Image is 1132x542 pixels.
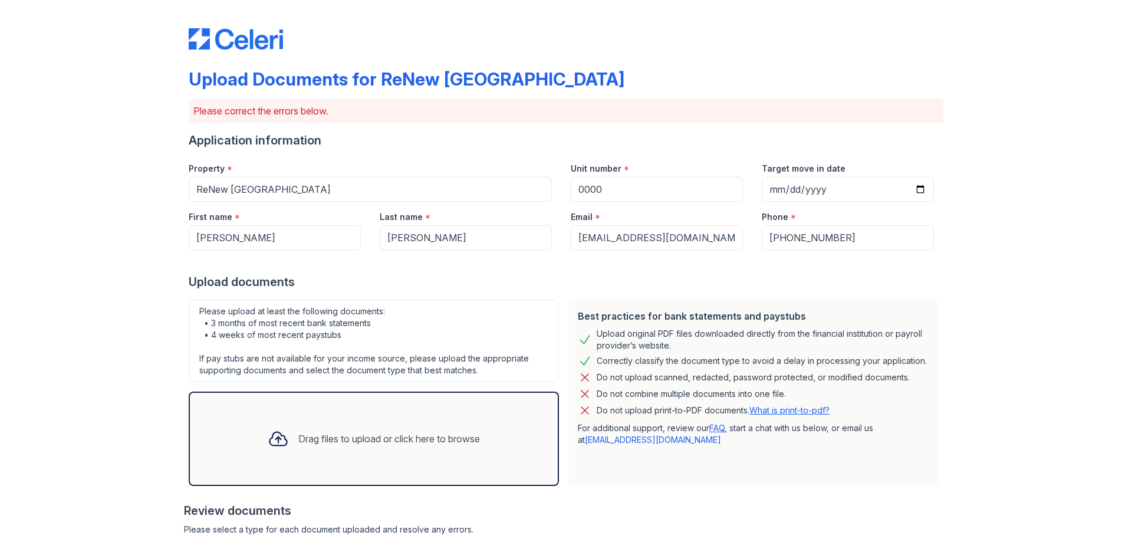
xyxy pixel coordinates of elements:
[571,163,621,175] label: Unit number
[189,132,943,149] div: Application information
[578,309,929,323] div: Best practices for bank statements and paystubs
[597,370,910,385] div: Do not upload scanned, redacted, password protected, or modified documents.
[597,405,830,416] p: Do not upload print-to-PDF documents.
[585,435,721,445] a: [EMAIL_ADDRESS][DOMAIN_NAME]
[380,211,423,223] label: Last name
[597,387,786,401] div: Do not combine multiple documents into one file.
[189,211,232,223] label: First name
[571,211,593,223] label: Email
[184,502,943,519] div: Review documents
[762,211,788,223] label: Phone
[189,28,283,50] img: CE_Logo_Blue-a8612792a0a2168367f1c8372b55b34899dd931a85d93a1a3d3e32e68fde9ad4.png
[749,405,830,415] a: What is print-to-pdf?
[189,274,943,290] div: Upload documents
[578,422,929,446] p: For additional support, review our , start a chat with us below, or email us at
[189,300,559,382] div: Please upload at least the following documents: • 3 months of most recent bank statements • 4 wee...
[298,432,480,446] div: Drag files to upload or click here to browse
[189,163,225,175] label: Property
[597,328,929,352] div: Upload original PDF files downloaded directly from the financial institution or payroll provider’...
[597,354,927,368] div: Correctly classify the document type to avoid a delay in processing your application.
[189,68,624,90] div: Upload Documents for ReNew [GEOGRAPHIC_DATA]
[762,163,845,175] label: Target move in date
[193,104,939,118] p: Please correct the errors below.
[709,423,725,433] a: FAQ
[184,524,943,536] div: Please select a type for each document uploaded and resolve any errors.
